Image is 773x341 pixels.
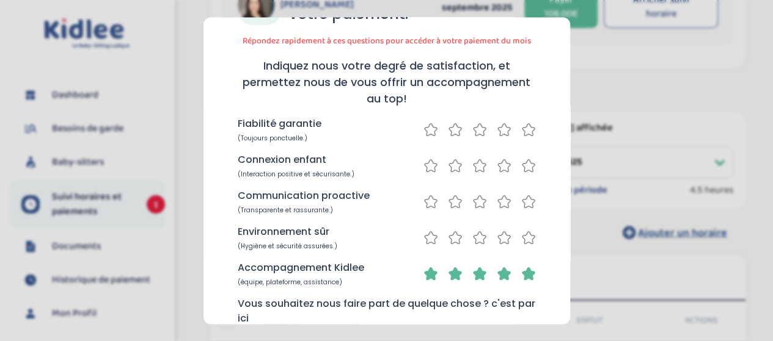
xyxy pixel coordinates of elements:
[238,153,326,167] p: Connexion enfant
[238,206,333,215] span: (Transparente et rassurante.)
[238,296,536,326] p: Vous souhaitez nous faire part de quelque chose ? c'est par ici
[238,170,354,179] span: (Interaction positive et sécurisante.)
[238,224,329,239] p: Environnement sûr
[238,57,536,107] h4: Indiquez nous votre degré de satisfaction, et permettez nous de vous offrir un accompagnement au ...
[238,134,307,143] span: (Toujours ponctuelle.)
[238,117,321,131] p: Fiabilité garantie
[238,242,337,251] span: (Hygiène et sécurité assurées.)
[238,278,342,287] span: (équipe, plateforme, assistance)
[238,260,364,275] p: Accompagnement Kidlee
[238,35,536,48] p: Répondez rapidement à ces questions pour accéder à votre paiement du mois
[238,188,370,203] p: Communication proactive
